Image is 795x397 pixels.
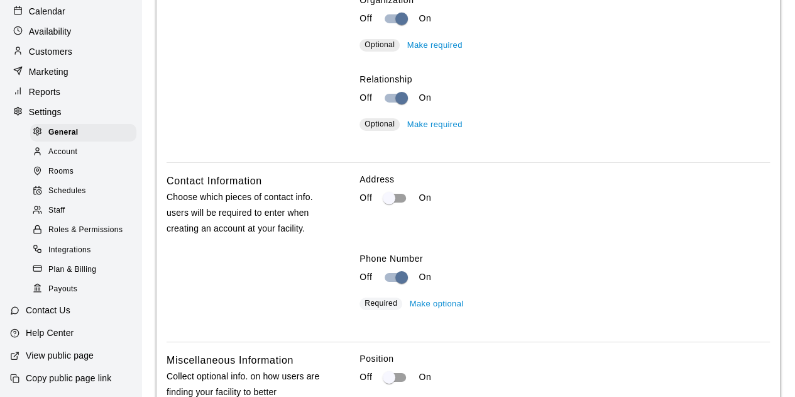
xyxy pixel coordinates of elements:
[30,143,136,161] div: Account
[30,202,136,220] div: Staff
[29,5,65,18] p: Calendar
[30,279,141,299] a: Payouts
[30,142,141,162] a: Account
[30,281,136,298] div: Payouts
[359,352,770,365] label: Position
[30,123,141,142] a: General
[30,182,136,200] div: Schedules
[29,65,69,78] p: Marketing
[419,12,431,25] p: On
[359,371,372,384] p: Off
[359,173,770,186] label: Address
[48,126,79,139] span: General
[10,2,131,21] a: Calendar
[30,124,136,142] div: General
[30,201,141,221] a: Staff
[26,304,70,316] p: Contact Us
[167,352,293,369] h6: Miscellaneous Information
[359,271,372,284] p: Off
[167,173,262,189] h6: Contact Information
[359,73,770,86] label: Relationship
[404,36,466,55] button: Make required
[419,271,431,284] p: On
[48,224,123,237] span: Roles & Permissions
[48,185,86,198] span: Schedules
[30,162,141,182] a: Rooms
[419,191,431,204] p: On
[419,91,431,104] p: On
[30,240,141,260] a: Integrations
[359,91,372,104] p: Off
[29,25,72,38] p: Availability
[29,106,62,118] p: Settings
[29,86,60,98] p: Reports
[419,371,431,384] p: On
[30,261,136,279] div: Plan & Billing
[10,42,131,61] a: Customers
[30,221,141,240] a: Roles & Permissions
[407,294,467,314] button: Make optional
[404,115,466,135] button: Make required
[30,260,141,279] a: Plan & Billing
[48,244,91,257] span: Integrations
[29,45,72,58] p: Customers
[26,349,94,362] p: View public page
[359,191,372,204] p: Off
[359,12,372,25] p: Off
[365,299,397,308] span: Required
[26,327,74,339] p: Help Center
[48,283,77,296] span: Payouts
[167,189,324,237] p: Choose which pieces of contact info. users will be required to enter when creating an account at ...
[48,264,96,276] span: Plan & Billing
[48,165,74,178] span: Rooms
[26,372,111,384] p: Copy public page link
[365,40,395,49] span: Optional
[10,62,131,81] a: Marketing
[10,103,131,121] a: Settings
[30,242,136,259] div: Integrations
[359,252,770,265] label: Phone Number
[30,221,136,239] div: Roles & Permissions
[10,22,131,41] a: Availability
[365,120,395,128] span: Optional
[30,163,136,181] div: Rooms
[30,182,141,201] a: Schedules
[48,146,77,159] span: Account
[48,204,65,217] span: Staff
[10,82,131,101] a: Reports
